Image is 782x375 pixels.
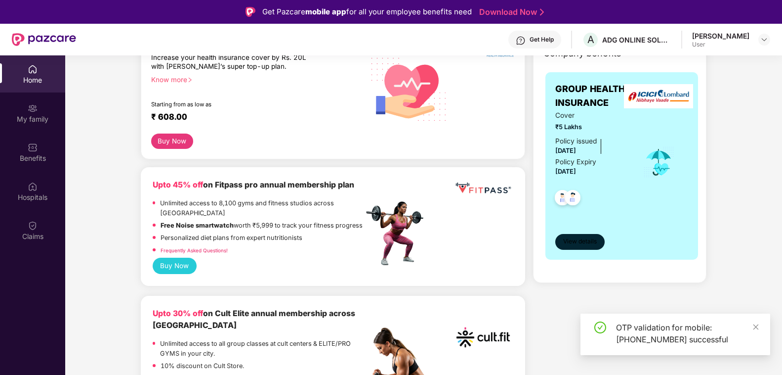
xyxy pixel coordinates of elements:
img: svg+xml;base64,PHN2ZyBpZD0iRHJvcGRvd24tMzJ4MzIiIHhtbG5zPSJodHRwOi8vd3d3LnczLm9yZy8yMDAwL3N2ZyIgd2... [760,36,768,44]
div: Starting from as low as [151,101,322,108]
img: svg+xml;base64,PHN2ZyB4bWxucz0iaHR0cDovL3d3dy53My5vcmcvMjAwMC9zdmciIHdpZHRoPSI0OC45NDMiIGhlaWdodD... [550,187,575,211]
strong: Free Noise smartwatch [161,222,234,229]
b: Upto 45% off [153,180,203,189]
span: [DATE] [555,168,576,175]
b: on Fitpass pro annual membership plan [153,180,354,189]
img: svg+xml;base64,PHN2ZyBpZD0iSG9zcGl0YWxzIiB4bWxucz0iaHR0cDovL3d3dy53My5vcmcvMjAwMC9zdmciIHdpZHRoPS... [28,182,38,191]
p: 10% discount on Cult Store. [161,361,244,371]
button: Buy Now [153,258,197,274]
img: New Pazcare Logo [12,33,76,46]
span: View details [563,237,597,246]
span: ₹5 Lakhs [555,122,629,132]
img: fpp.png [363,199,432,268]
div: User [692,41,749,48]
img: svg+xml;base64,PHN2ZyBpZD0iQ2xhaW0iIHhtbG5zPSJodHRwOi8vd3d3LnczLm9yZy8yMDAwL3N2ZyIgd2lkdGg9IjIwIi... [28,221,38,231]
img: Stroke [540,7,544,17]
span: right [187,77,193,83]
img: cult.png [453,308,513,367]
a: Download Now [479,7,541,17]
img: svg+xml;base64,PHN2ZyBpZD0iSGVscC0zMngzMiIgeG1sbnM9Imh0dHA6Ly93d3cudzMub3JnLzIwMDAvc3ZnIiB3aWR0aD... [516,36,526,46]
div: Increase your health insurance cover by Rs. 20L with [PERSON_NAME]’s super top-up plan. [151,53,321,71]
span: [DATE] [555,147,576,154]
span: A [587,34,594,46]
p: worth ₹5,999 to track your fitness progress [161,221,363,231]
div: Get Pazcare for all your employee benefits need [262,6,472,18]
p: Unlimited access to 8,100 gyms and fitness studios across [GEOGRAPHIC_DATA] [160,198,363,218]
img: insurerLogo [624,84,693,108]
div: Policy issued [555,136,597,147]
strong: mobile app [305,7,346,16]
img: Logo [246,7,255,17]
div: Know more [151,75,358,82]
div: ADG ONLINE SOLUTIONS PRIVATE LIMITED [602,35,671,45]
img: svg+xml;base64,PHN2ZyB4bWxucz0iaHR0cDovL3d3dy53My5vcmcvMjAwMC9zdmciIHdpZHRoPSI0OC45NDMiIGhlaWdodD... [561,187,585,211]
img: svg+xml;base64,PHN2ZyB3aWR0aD0iMjAiIGhlaWdodD0iMjAiIHZpZXdCb3g9IjAgMCAyMCAyMCIgZmlsbD0ibm9uZSIgeG... [28,103,38,113]
div: [PERSON_NAME] [692,31,749,41]
div: Get Help [530,36,554,44]
span: close [752,324,759,330]
button: View details [555,234,604,250]
b: Upto 30% off [153,309,203,318]
img: icon [643,146,675,179]
img: svg+xml;base64,PHN2ZyB4bWxucz0iaHR0cDovL3d3dy53My5vcmcvMjAwMC9zdmciIHhtbG5zOnhsaW5rPSJodHRwOi8vd3... [364,40,454,132]
span: check-circle [594,322,606,333]
b: on Cult Elite annual membership across [GEOGRAPHIC_DATA] [153,309,355,330]
img: svg+xml;base64,PHN2ZyBpZD0iSG9tZSIgeG1sbnM9Imh0dHA6Ly93d3cudzMub3JnLzIwMDAvc3ZnIiB3aWR0aD0iMjAiIG... [28,64,38,74]
p: Personalized diet plans from expert nutritionists [161,233,302,243]
span: GROUP HEALTH INSURANCE [555,82,629,110]
div: ₹ 608.00 [151,112,354,124]
button: Buy Now [151,134,193,149]
span: Cover [555,110,629,121]
div: Policy Expiry [555,157,596,168]
img: fppp.png [453,179,513,197]
img: svg+xml;base64,PHN2ZyBpZD0iQmVuZWZpdHMiIHhtbG5zPSJodHRwOi8vd3d3LnczLm9yZy8yMDAwL3N2ZyIgd2lkdGg9Ij... [28,142,38,152]
p: Unlimited access to all group classes at cult centers & ELITE/PRO GYMS in your city. [160,339,363,359]
a: Frequently Asked Questions! [161,247,228,253]
div: OTP validation for mobile: [PHONE_NUMBER] successful [616,322,758,345]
